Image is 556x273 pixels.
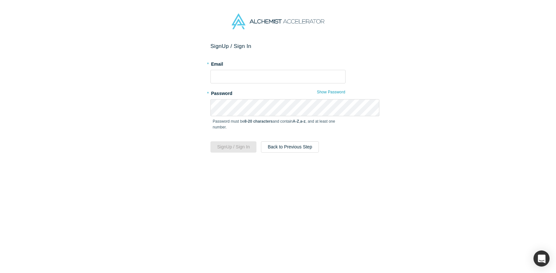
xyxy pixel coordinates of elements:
[213,118,343,130] p: Password must be and contain , , and at least one number.
[245,119,273,124] strong: 8-20 characters
[210,141,256,153] button: SignUp / Sign In
[261,141,319,153] button: Back to Previous Step
[232,14,324,29] img: Alchemist Accelerator Logo
[210,59,346,68] label: Email
[293,119,299,124] strong: A-Z
[350,81,358,89] keeper-lock: Open Keeper Popup
[210,88,346,97] label: Password
[210,43,346,50] h2: Sign Up / Sign In
[300,119,306,124] strong: a-z
[317,88,346,96] button: Show Password
[367,104,375,111] keeper-lock: Open Keeper Popup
